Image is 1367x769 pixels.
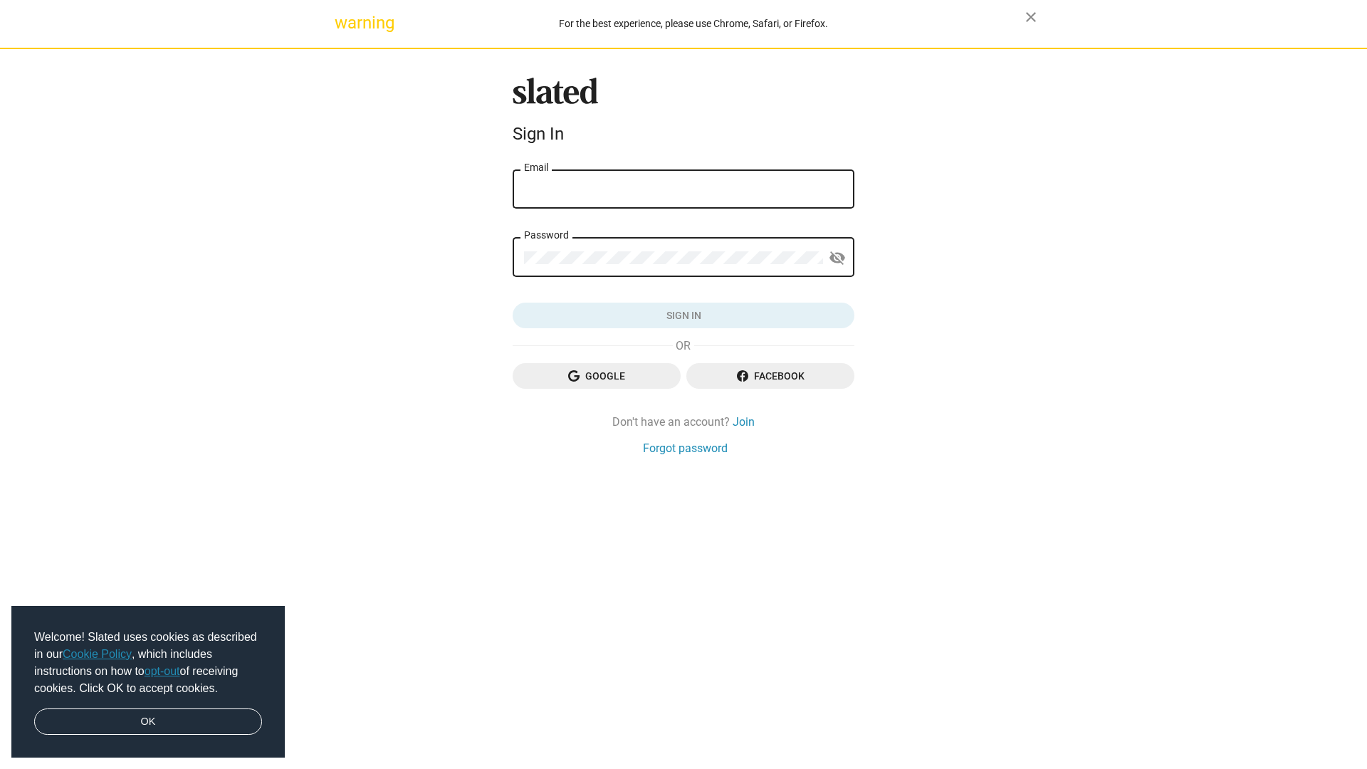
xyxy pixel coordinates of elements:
mat-icon: close [1022,9,1039,26]
a: dismiss cookie message [34,708,262,736]
div: Sign In [513,124,854,144]
button: Facebook [686,363,854,389]
sl-branding: Sign In [513,78,854,150]
div: Don't have an account? [513,414,854,429]
span: Welcome! Slated uses cookies as described in our , which includes instructions on how to of recei... [34,629,262,697]
div: For the best experience, please use Chrome, Safari, or Firefox. [362,14,1025,33]
button: Google [513,363,681,389]
div: cookieconsent [11,606,285,758]
a: opt-out [145,665,180,677]
mat-icon: visibility_off [829,247,846,269]
a: Cookie Policy [63,648,132,660]
span: Google [524,363,669,389]
a: Forgot password [643,441,728,456]
button: Show password [823,244,852,273]
a: Join [733,414,755,429]
span: Facebook [698,363,843,389]
mat-icon: warning [335,14,352,31]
